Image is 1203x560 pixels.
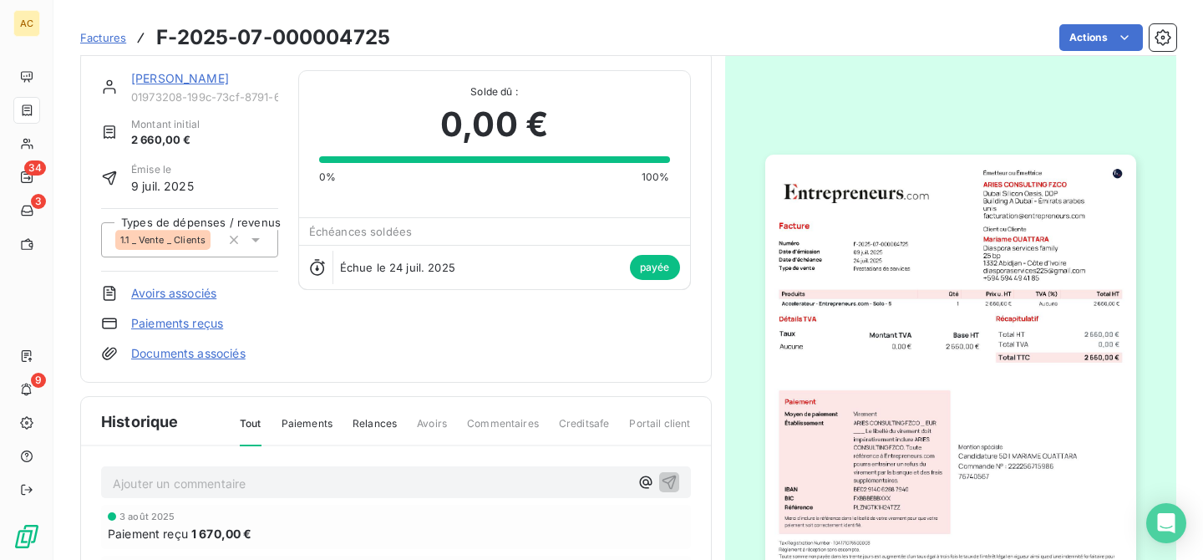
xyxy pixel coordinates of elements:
[131,177,194,195] span: 9 juil. 2025
[319,84,670,99] span: Solde dû :
[24,160,46,176] span: 34
[630,255,680,280] span: payée
[101,410,179,433] span: Historique
[191,525,252,542] span: 1 670,00 €
[31,194,46,209] span: 3
[319,170,336,185] span: 0%
[1146,503,1186,543] div: Open Intercom Messenger
[119,512,175,522] span: 3 août 2025
[131,162,194,177] span: Émise le
[131,71,229,85] a: [PERSON_NAME]
[1059,24,1143,51] button: Actions
[80,29,126,46] a: Factures
[131,345,246,362] a: Documents associés
[417,416,447,445] span: Avoirs
[467,416,539,445] span: Commentaires
[629,416,690,445] span: Portail client
[13,523,40,550] img: Logo LeanPay
[108,525,188,542] span: Paiement reçu
[131,315,223,332] a: Paiements reçus
[131,90,278,104] span: 01973208-199c-73cf-8791-657ed70737e1
[340,261,455,274] span: Échue le 24 juil. 2025
[31,373,46,388] span: 9
[642,170,670,185] span: 100%
[309,225,413,238] span: Échéances soldées
[120,235,206,245] span: 1.1 _ Vente _ Clients
[353,416,397,445] span: Relances
[13,10,40,37] div: AC
[131,285,216,302] a: Avoirs associés
[559,416,610,445] span: Creditsafe
[131,117,200,132] span: Montant initial
[240,416,261,446] span: Tout
[80,31,126,44] span: Factures
[131,132,200,149] span: 2 660,00 €
[440,99,548,150] span: 0,00 €
[156,23,390,53] h3: F-2025-07-000004725
[282,416,332,445] span: Paiements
